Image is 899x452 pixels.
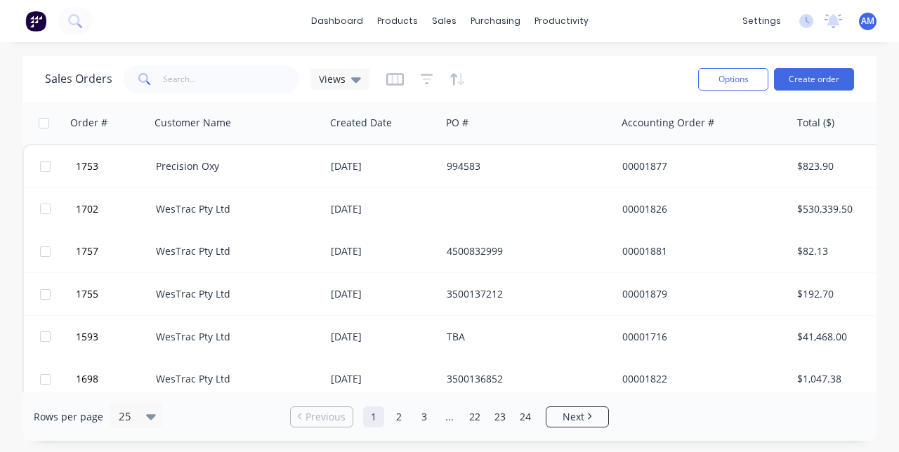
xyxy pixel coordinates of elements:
div: $41,468.00 [797,330,880,344]
div: $823.90 [797,159,880,173]
a: Page 3 [414,406,435,427]
div: $1,047.38 [797,372,880,386]
button: 1757 [72,230,156,272]
div: Created Date [330,116,392,130]
div: WesTrac Pty Ltd [156,372,312,386]
button: 1755 [72,273,156,315]
button: 1702 [72,188,156,230]
div: PO # [446,116,468,130]
a: Next page [546,410,608,424]
div: WesTrac Pty Ltd [156,330,312,344]
span: 1593 [76,330,98,344]
span: Rows per page [34,410,103,424]
input: Search... [163,65,300,93]
a: Page 1 is your current page [363,406,384,427]
div: 00001826 [622,202,778,216]
div: $530,339.50 [797,202,880,216]
div: sales [425,11,464,32]
h1: Sales Orders [45,72,112,86]
div: Precision Oxy [156,159,312,173]
div: Customer Name [155,116,231,130]
div: 3500136852 [447,372,603,386]
span: Views [319,72,346,86]
div: Order # [70,116,107,130]
span: 1757 [76,244,98,258]
div: [DATE] [331,159,435,173]
div: 3500137212 [447,287,603,301]
button: Options [698,68,768,91]
div: TBA [447,330,603,344]
div: 00001716 [622,330,778,344]
a: Page 22 [464,406,485,427]
div: WesTrac Pty Ltd [156,244,312,258]
span: Previous [306,410,346,424]
div: purchasing [464,11,527,32]
div: WesTrac Pty Ltd [156,287,312,301]
div: WesTrac Pty Ltd [156,202,312,216]
span: 1698 [76,372,98,386]
div: 4500832999 [447,244,603,258]
div: [DATE] [331,202,435,216]
button: Create order [774,68,854,91]
div: productivity [527,11,596,32]
button: 1753 [72,145,156,187]
a: Page 23 [490,406,511,427]
div: 00001822 [622,372,778,386]
ul: Pagination [284,406,615,427]
span: 1753 [76,159,98,173]
div: 00001881 [622,244,778,258]
div: 994583 [447,159,603,173]
div: Total ($) [797,116,834,130]
span: 1755 [76,287,98,301]
div: products [370,11,425,32]
div: settings [735,11,788,32]
div: $192.70 [797,287,880,301]
div: [DATE] [331,287,435,301]
button: 1698 [72,358,156,400]
span: 1702 [76,202,98,216]
button: 1593 [72,316,156,358]
div: Accounting Order # [622,116,714,130]
div: [DATE] [331,330,435,344]
div: $82.13 [797,244,880,258]
img: Factory [25,11,46,32]
a: dashboard [304,11,370,32]
div: 00001877 [622,159,778,173]
a: Page 2 [388,406,409,427]
a: Previous page [291,410,353,424]
span: Next [563,410,584,424]
div: 00001879 [622,287,778,301]
div: [DATE] [331,372,435,386]
a: Jump forward [439,406,460,427]
span: AM [861,15,874,27]
div: [DATE] [331,244,435,258]
a: Page 24 [515,406,536,427]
